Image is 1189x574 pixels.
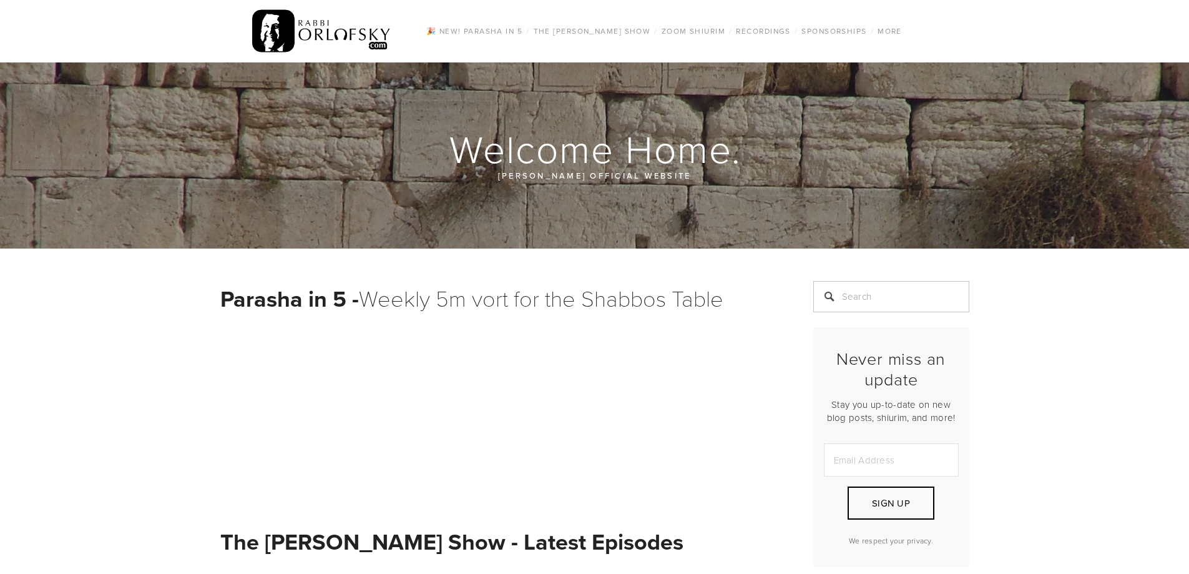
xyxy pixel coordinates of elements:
[658,23,729,39] a: Zoom Shiurim
[798,23,870,39] a: Sponsorships
[871,26,874,36] span: /
[530,23,655,39] a: The [PERSON_NAME] Show
[654,26,657,36] span: /
[824,535,959,546] p: We respect your privacy.
[729,26,732,36] span: /
[813,281,969,312] input: Search
[526,26,529,36] span: /
[824,349,959,389] h2: Never miss an update
[795,26,798,36] span: /
[824,398,959,424] p: Stay you up-to-date on new blog posts, shiurim, and more!
[252,7,391,56] img: RabbiOrlofsky.com
[220,129,971,169] h1: Welcome Home.
[824,443,959,477] input: Email Address
[220,525,683,558] strong: The [PERSON_NAME] Show - Latest Episodes
[220,281,782,315] h1: Weekly 5m vort for the Shabbos Table
[423,23,526,39] a: 🎉 NEW! Parasha in 5
[732,23,794,39] a: Recordings
[874,23,906,39] a: More
[848,487,934,520] button: Sign Up
[295,169,894,182] p: [PERSON_NAME] official website
[220,282,359,315] strong: Parasha in 5 -
[872,497,910,510] span: Sign Up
